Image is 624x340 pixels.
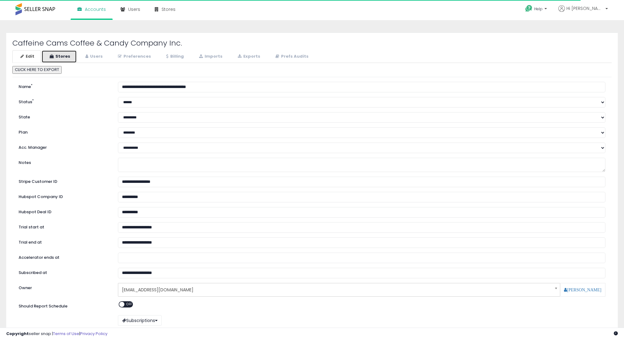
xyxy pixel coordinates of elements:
strong: Copyright [6,331,29,337]
a: Hi [PERSON_NAME] [558,5,608,19]
label: Plan [14,127,113,135]
label: Should Report Schedule [19,303,67,309]
span: Users [128,6,140,12]
button: Subscriptions [118,315,162,326]
label: State [14,112,113,120]
label: Hubspot Company ID [14,192,113,200]
label: Acc. Manager [14,143,113,151]
label: Accelerator ends at [14,253,113,261]
a: [PERSON_NAME] [564,288,601,292]
a: Preferences [110,50,158,63]
label: Hubspot Deal ID [14,207,113,215]
button: CLICK HERE TO EXPORT [12,66,62,74]
a: Prefs Audits [267,50,315,63]
a: Stores [41,50,77,63]
label: Stripe Customer ID [14,177,113,185]
span: OFF [124,302,134,307]
a: Billing [158,50,190,63]
a: Edit [12,50,41,63]
label: Owner [19,285,32,291]
label: Trial end at [14,237,113,245]
label: Trial start at [14,222,113,230]
a: Terms of Use [53,331,79,337]
div: seller snap | | [6,331,107,337]
span: Stores [162,6,175,12]
i: Get Help [525,5,533,12]
span: [EMAIL_ADDRESS][DOMAIN_NAME] [122,285,548,295]
label: Name [14,82,113,90]
h2: Caffeine Cams Coffee & Candy Company Inc. [12,39,612,47]
label: Subscribed at [14,268,113,276]
label: Status [14,97,113,105]
a: Imports [191,50,229,63]
a: Exports [230,50,267,63]
span: Help [534,6,543,11]
span: Accounts [85,6,106,12]
span: Hi [PERSON_NAME] [566,5,604,11]
label: Notes [14,158,113,166]
a: Privacy Policy [80,331,107,337]
a: Users [77,50,109,63]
